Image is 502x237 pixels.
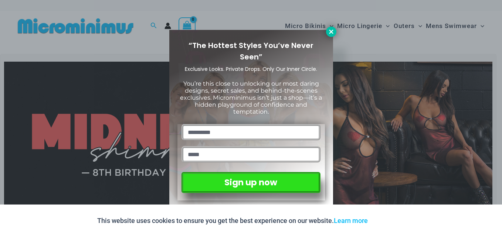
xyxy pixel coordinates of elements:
span: You’re this close to unlocking our most daring designs, secret sales, and behind-the-scenes exclu... [180,80,322,116]
button: Accept [373,212,405,230]
button: Sign up now [182,172,320,193]
a: Learn more [334,217,368,224]
button: Close [326,27,336,37]
span: Exclusive Looks. Private Drops. Only Our Inner Circle. [185,65,317,73]
span: “The Hottest Styles You’ve Never Seen” [189,40,313,62]
p: This website uses cookies to ensure you get the best experience on our website. [97,215,368,226]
